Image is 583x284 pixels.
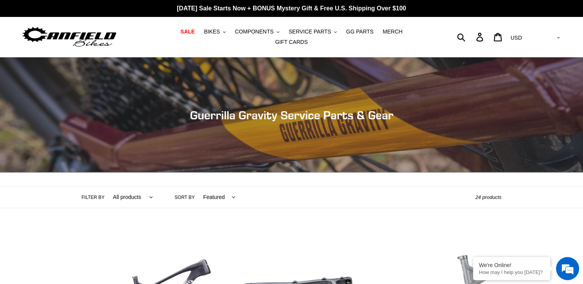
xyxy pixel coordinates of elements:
label: Sort by [175,194,195,201]
button: COMPONENTS [231,27,283,37]
span: Guerrilla Gravity Service Parts & Gear [190,108,393,122]
span: BIKES [204,28,220,35]
a: GIFT CARDS [271,37,312,47]
input: Search [461,28,481,45]
p: How may I help you today? [479,269,544,275]
a: SALE [176,27,198,37]
a: GG PARTS [342,27,377,37]
a: MERCH [379,27,406,37]
button: SERVICE PARTS [285,27,341,37]
span: GIFT CARDS [275,39,308,45]
label: Filter by [82,194,105,201]
span: COMPONENTS [235,28,274,35]
span: SERVICE PARTS [289,28,331,35]
img: Canfield Bikes [21,25,118,49]
div: We're Online! [479,262,544,268]
span: SALE [180,28,195,35]
span: 24 products [475,194,502,200]
span: GG PARTS [346,28,373,35]
span: MERCH [383,28,402,35]
button: BIKES [200,27,230,37]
